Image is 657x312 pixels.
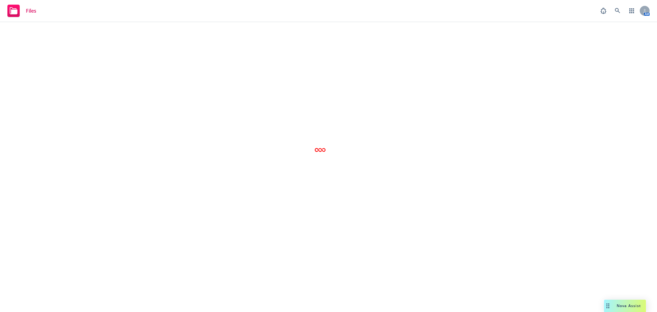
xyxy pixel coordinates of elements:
[597,5,610,17] a: Report a Bug
[611,5,624,17] a: Search
[26,8,36,13] span: Files
[626,5,638,17] a: Switch app
[604,300,646,312] button: Nova Assist
[5,2,39,19] a: Files
[604,300,612,312] div: Drag to move
[617,303,641,308] span: Nova Assist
